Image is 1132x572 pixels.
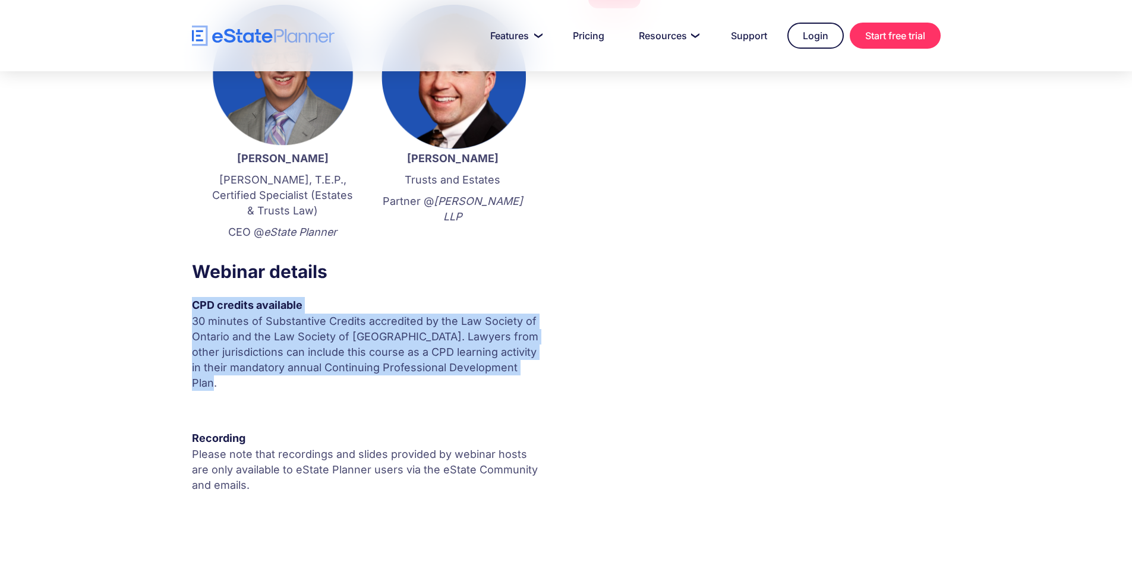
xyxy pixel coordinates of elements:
[264,226,337,238] em: eState Planner
[210,225,356,240] p: CEO @
[192,314,544,391] p: 30 minutes of Substantive Credits accredited by the Law Society of Ontario and the Law Society of...
[210,172,356,219] p: [PERSON_NAME], T.E.P., Certified Specialist (Estates & Trusts Law)
[380,194,526,225] p: Partner @
[237,152,329,165] strong: [PERSON_NAME]
[176,1,219,11] span: Last Name
[192,430,544,447] div: Recording
[176,98,330,108] span: Number of [PERSON_NAME] per month
[192,397,544,412] p: ‍
[192,447,544,493] p: Please note that recordings and slides provided by webinar hosts are only available to eState Pla...
[559,24,619,48] a: Pricing
[380,172,526,188] p: Trusts and Estates
[176,49,232,59] span: Phone number
[192,299,302,311] strong: CPD credits available
[192,499,544,514] p: ‍
[380,230,526,246] p: ‍
[787,23,844,49] a: Login
[850,23,941,49] a: Start free trial
[407,152,499,165] strong: [PERSON_NAME]
[717,24,781,48] a: Support
[192,26,335,46] a: home
[192,258,544,285] h3: Webinar details
[625,24,711,48] a: Resources
[476,24,553,48] a: Features
[434,195,523,223] em: [PERSON_NAME] LLP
